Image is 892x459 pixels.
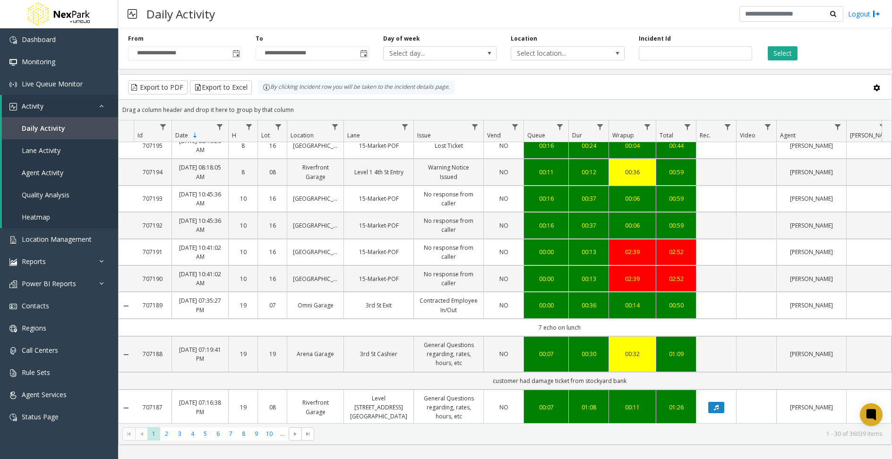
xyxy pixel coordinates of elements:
[575,274,603,283] a: 00:13
[499,221,508,229] span: NO
[9,36,17,44] img: 'icon'
[530,403,563,412] a: 00:07
[293,163,338,181] a: Riverfront Garage
[511,47,601,60] span: Select location...
[832,120,844,133] a: Agent Filter Menu
[237,427,250,440] span: Page 8
[147,427,160,440] span: Page 1
[662,168,690,177] div: 00:59
[22,102,43,110] span: Activity
[615,141,650,150] div: 00:04
[2,161,118,184] a: Agent Activity
[782,168,841,177] a: [PERSON_NAME]
[137,131,143,139] span: Id
[2,117,118,139] a: Daily Activity
[489,221,518,230] a: NO
[157,120,170,133] a: Id Filter Menu
[22,301,49,310] span: Contacts
[9,59,17,66] img: 'icon'
[848,9,880,19] a: Logout
[9,414,17,421] img: 'icon'
[22,235,92,244] span: Location Management
[499,403,508,411] span: NO
[660,131,673,139] span: Total
[9,258,17,266] img: 'icon'
[22,368,50,377] span: Rule Sets
[572,131,582,139] span: Dur
[499,275,508,283] span: NO
[22,323,46,332] span: Regions
[768,46,798,60] button: Select
[530,349,563,358] div: 00:07
[293,398,338,416] a: Riverfront Garage
[873,9,880,19] img: logout
[615,168,650,177] a: 00:36
[22,390,67,399] span: Agent Services
[272,120,285,133] a: Lot Filter Menu
[780,131,796,139] span: Agent
[662,301,690,310] div: 00:50
[420,216,478,234] a: No response from caller
[139,349,166,358] a: 707188
[234,403,252,412] a: 19
[530,194,563,203] a: 00:16
[782,301,841,310] a: [PERSON_NAME]
[22,257,46,266] span: Reports
[662,194,690,203] div: 00:59
[291,131,314,139] span: Location
[782,274,841,283] a: [PERSON_NAME]
[191,132,199,139] span: Sortable
[9,103,17,110] img: 'icon'
[662,274,690,283] div: 02:52
[615,403,650,412] a: 00:11
[662,221,690,230] a: 00:59
[301,427,314,441] span: Go to the last page
[350,141,408,150] a: 15-Market-POF
[186,427,199,440] span: Page 4
[615,194,650,203] a: 00:06
[782,141,841,150] a: [PERSON_NAME]
[178,190,223,208] a: [DATE] 10:45:36 AM
[782,247,841,256] a: [PERSON_NAME]
[350,221,408,230] a: 15-Market-POF
[22,79,83,88] span: Live Queue Monitor
[530,141,563,150] a: 00:16
[740,131,755,139] span: Video
[489,349,518,358] a: NO
[292,430,299,438] span: Go to the next page
[499,195,508,203] span: NO
[575,141,603,150] div: 00:24
[22,168,63,177] span: Agent Activity
[383,34,420,43] label: Day of week
[264,194,281,203] a: 16
[139,168,166,177] a: 707194
[22,146,60,155] span: Lane Activity
[489,301,518,310] a: NO
[264,274,281,283] a: 16
[530,274,563,283] a: 00:00
[662,247,690,256] div: 02:52
[293,274,338,283] a: [GEOGRAPHIC_DATA]
[489,247,518,256] a: NO
[662,403,690,412] div: 01:26
[119,404,134,412] a: Collapse Details
[530,301,563,310] div: 00:00
[615,274,650,283] div: 02:39
[700,131,711,139] span: Rec.
[212,427,224,440] span: Page 6
[639,34,671,43] label: Incident Id
[876,120,889,133] a: Parker Filter Menu
[178,163,223,181] a: [DATE] 08:18:05 AM
[782,221,841,230] a: [PERSON_NAME]
[142,2,220,25] h3: Daily Activity
[575,301,603,310] div: 00:36
[530,168,563,177] div: 00:11
[575,403,603,412] a: 01:08
[530,221,563,230] a: 00:16
[9,81,17,88] img: 'icon'
[139,403,166,412] a: 707187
